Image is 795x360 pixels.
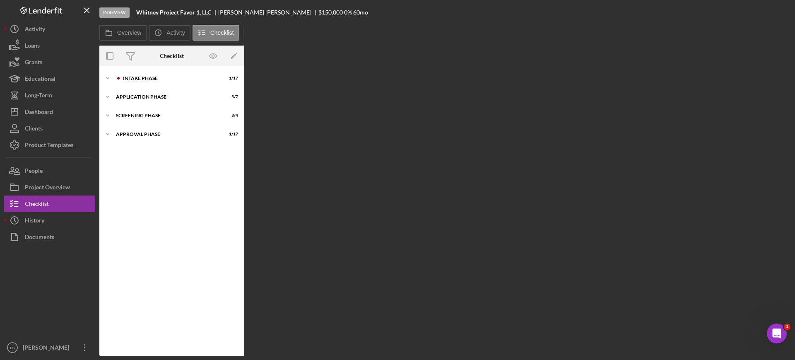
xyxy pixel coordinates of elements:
[136,9,211,16] b: Whitney Project Favor 1, LLC
[784,324,790,330] span: 1
[99,7,130,18] div: In Review
[4,70,95,87] button: Educational
[4,21,95,37] button: Activity
[4,54,95,70] button: Grants
[218,9,318,16] div: [PERSON_NAME] [PERSON_NAME]
[25,70,55,89] div: Educational
[123,76,217,81] div: Intake Phase
[25,196,49,214] div: Checklist
[10,346,15,350] text: LS
[210,29,234,36] label: Checklist
[223,94,238,99] div: 5 / 7
[353,9,368,16] div: 60 mo
[25,54,42,72] div: Grants
[4,137,95,153] button: Product Templates
[99,25,147,41] button: Overview
[166,29,185,36] label: Activity
[318,9,343,16] span: $150,000
[4,87,95,104] button: Long-Term
[25,162,43,181] div: People
[4,120,95,137] button: Clients
[4,229,95,245] button: Documents
[4,196,95,212] button: Checklist
[4,212,95,229] button: History
[25,104,53,122] div: Dashboard
[344,9,352,16] div: 0 %
[116,94,217,99] div: Application Phase
[149,25,190,41] button: Activity
[4,339,95,356] button: LS[PERSON_NAME]
[193,25,239,41] button: Checklist
[160,53,184,59] div: Checklist
[25,21,45,39] div: Activity
[116,113,217,118] div: Screening Phase
[767,324,787,343] iframe: Intercom live chat
[25,212,44,231] div: History
[223,132,238,137] div: 1 / 17
[4,104,95,120] button: Dashboard
[223,113,238,118] div: 3 / 4
[223,76,238,81] div: 1 / 17
[4,162,95,179] button: People
[4,179,95,196] button: Project Overview
[25,229,54,247] div: Documents
[116,132,217,137] div: Approval Phase
[117,29,141,36] label: Overview
[25,137,73,155] div: Product Templates
[4,37,95,54] button: Loans
[25,87,52,106] div: Long-Term
[25,179,70,198] div: Project Overview
[25,120,43,139] div: Clients
[21,339,75,358] div: [PERSON_NAME]
[25,37,40,56] div: Loans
